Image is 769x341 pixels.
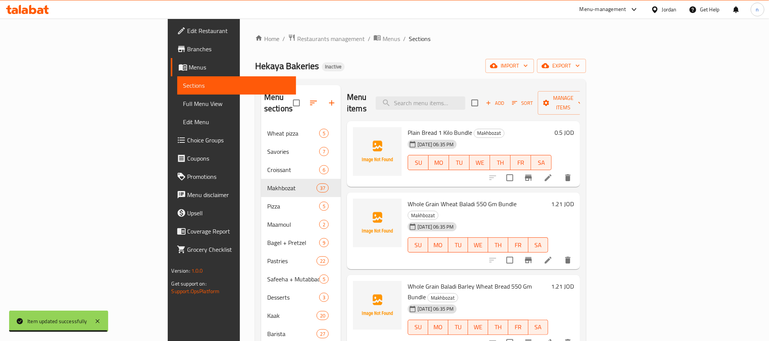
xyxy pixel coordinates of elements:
[317,311,329,320] div: items
[319,293,329,302] div: items
[467,95,483,111] span: Select section
[171,222,296,240] a: Coverage Report
[551,199,574,209] h6: 1.21 JOD
[510,97,535,109] button: Sort
[408,155,429,170] button: SU
[191,266,203,276] span: 1.0.0
[267,275,319,284] span: Safeeha + Mutabbaq
[538,91,589,115] button: Manage items
[319,238,329,247] div: items
[188,245,290,254] span: Grocery Checklist
[559,251,577,269] button: delete
[470,155,490,170] button: WE
[502,170,518,186] span: Select to update
[317,183,329,193] div: items
[427,293,458,302] div: Makhbozat
[188,44,290,54] span: Branches
[288,34,365,44] a: Restaurants management
[317,257,328,265] span: 22
[347,92,367,114] h2: Menu items
[448,320,468,335] button: TU
[267,147,319,156] span: Savories
[188,136,290,145] span: Choice Groups
[304,94,323,112] span: Sort sections
[320,294,328,301] span: 3
[322,62,345,71] div: Inactive
[320,276,328,283] span: 5
[172,279,206,289] span: Get support on:
[411,240,425,251] span: SU
[323,94,341,112] button: Add section
[171,40,296,58] a: Branches
[322,63,345,70] span: Inactive
[473,157,487,168] span: WE
[408,281,532,303] span: Whole Grain Baladi Barley Wheat Bread 550 Gm Bundle
[267,329,317,338] div: Barista
[411,322,425,333] span: SU
[511,240,525,251] span: FR
[320,239,328,246] span: 9
[288,95,304,111] span: Select all sections
[188,154,290,163] span: Coupons
[297,34,365,43] span: Restaurants management
[559,169,577,187] button: delete
[188,172,290,181] span: Promotions
[319,147,329,156] div: items
[471,240,485,251] span: WE
[188,26,290,35] span: Edit Restaurant
[188,227,290,236] span: Coverage Report
[261,270,341,288] div: Safeeha + Mutabbaq5
[428,237,448,253] button: MO
[492,61,528,71] span: import
[451,240,465,251] span: TU
[488,237,508,253] button: TH
[408,127,472,138] span: Plain Bread 1 Kilo Bundle
[431,240,445,251] span: MO
[171,167,296,186] a: Promotions
[171,58,296,76] a: Menus
[474,129,504,137] span: Makhbozat
[317,312,328,319] span: 20
[408,211,438,220] span: Makhbozat
[319,129,329,138] div: items
[261,124,341,142] div: Wheat pizza5
[267,183,317,193] span: Makhbozat
[485,59,534,73] button: import
[383,34,400,43] span: Menus
[319,202,329,211] div: items
[376,96,465,110] input: search
[474,129,504,138] div: Makhbozat
[468,237,488,253] button: WE
[267,220,319,229] span: Maamoul
[544,256,553,265] a: Edit menu item
[317,256,329,265] div: items
[261,288,341,306] div: Desserts3
[409,34,430,43] span: Sections
[508,320,528,335] button: FR
[512,99,533,107] span: Sort
[368,34,370,43] li: /
[261,215,341,234] div: Maamoul2
[502,252,518,268] span: Select to update
[511,155,531,170] button: FR
[411,157,425,168] span: SU
[408,198,517,210] span: Whole Grain Wheat Baladi 550 Gm Bundle
[662,5,677,14] div: Jordan
[189,63,290,72] span: Menus
[414,141,457,148] span: [DATE] 06:35 PM
[408,237,428,253] button: SU
[171,149,296,167] a: Coupons
[172,286,220,296] a: Support.OpsPlatform
[485,99,505,107] span: Add
[353,281,402,330] img: Whole Grain Baladi Barley Wheat Bread 550 Gm Bundle
[511,322,525,333] span: FR
[183,99,290,108] span: Full Menu View
[580,5,626,14] div: Menu-management
[514,157,528,168] span: FR
[519,251,537,269] button: Branch-specific-item
[432,157,446,168] span: MO
[408,320,428,335] button: SU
